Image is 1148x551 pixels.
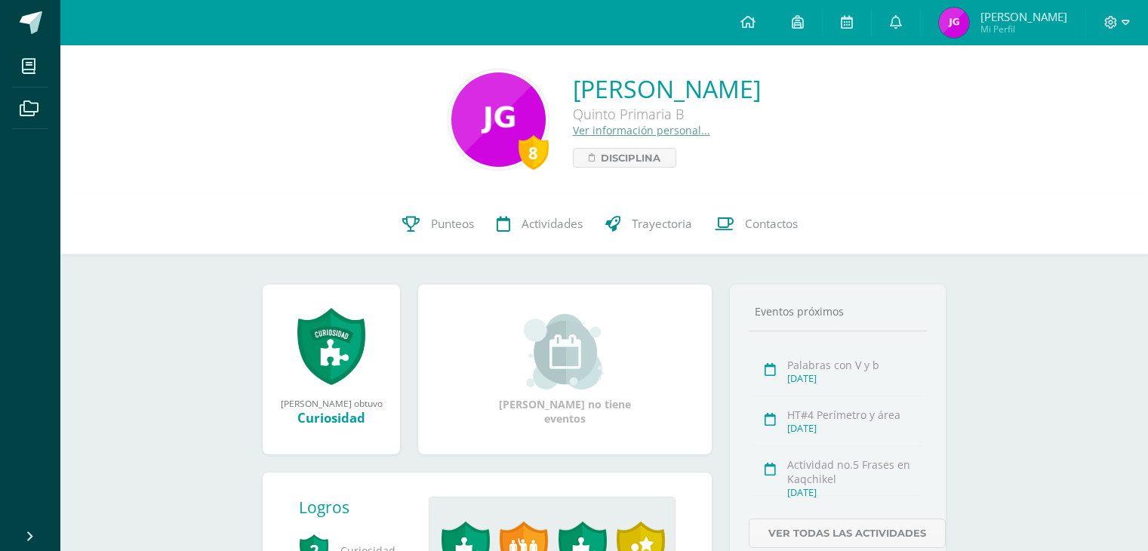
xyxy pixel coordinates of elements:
div: Logros [299,497,417,518]
a: Trayectoria [594,194,703,254]
div: [DATE] [787,422,922,435]
div: [PERSON_NAME] no tiene eventos [490,314,641,426]
a: Contactos [703,194,809,254]
div: 8 [519,135,549,170]
img: 0f02ca4fd7d9cc69173b4441adf4aa27.png [451,72,546,167]
img: e53fb49ff92467cbee4bd8ed957495f0.png [939,8,969,38]
div: Curiosidad [278,409,385,426]
a: Ver información personal... [573,123,710,137]
a: Actividades [485,194,594,254]
div: Quinto Primaria B [573,105,761,123]
div: Actividad no.5 Frases en Kaqchikel [787,457,922,486]
div: Eventos próximos [749,304,927,319]
div: HT#4 Perímetro y área [787,408,922,422]
div: Palabras con V y b [787,358,922,372]
span: [PERSON_NAME] [980,9,1067,24]
span: Disciplina [601,149,660,167]
a: Disciplina [573,148,676,168]
div: [PERSON_NAME] obtuvo [278,397,385,409]
span: Actividades [522,216,583,232]
span: Trayectoria [632,216,692,232]
a: Punteos [391,194,485,254]
span: Mi Perfil [980,23,1067,35]
div: [DATE] [787,486,922,499]
span: Contactos [745,216,798,232]
a: Ver todas las actividades [749,519,946,548]
div: [DATE] [787,372,922,385]
a: [PERSON_NAME] [573,72,761,105]
img: event_small.png [524,314,606,389]
span: Punteos [431,216,474,232]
